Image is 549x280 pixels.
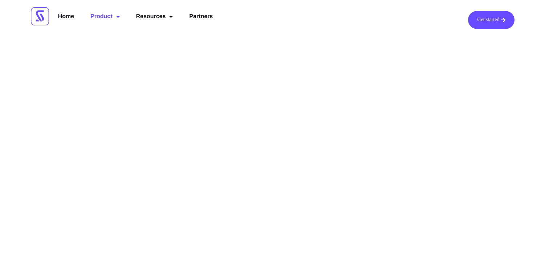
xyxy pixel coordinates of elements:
[85,11,125,22] a: Product
[53,11,80,22] a: Home
[468,11,515,29] a: Get started
[31,7,49,25] img: Scrimmage Square Icon Logo
[131,11,179,22] a: Resources
[477,17,499,22] span: Get started
[53,11,219,22] nav: Menu
[184,11,218,22] a: Partners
